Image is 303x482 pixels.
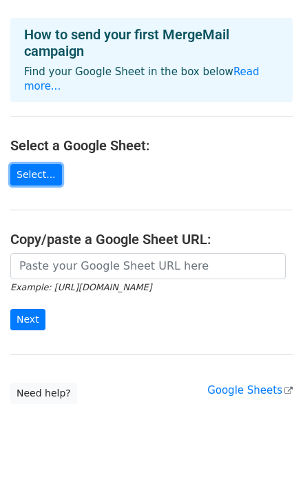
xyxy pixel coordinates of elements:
small: Example: [URL][DOMAIN_NAME] [10,282,151,292]
a: Read more... [24,66,260,92]
iframe: Chat Widget [234,416,303,482]
a: Select... [10,164,62,185]
h4: Copy/paste a Google Sheet URL: [10,231,293,248]
input: Paste your Google Sheet URL here [10,253,286,279]
h4: How to send your first MergeMail campaign [24,26,279,59]
p: Find your Google Sheet in the box below [24,65,279,94]
a: Need help? [10,383,77,404]
h4: Select a Google Sheet: [10,137,293,154]
input: Next [10,309,45,330]
a: Google Sheets [207,384,293,396]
